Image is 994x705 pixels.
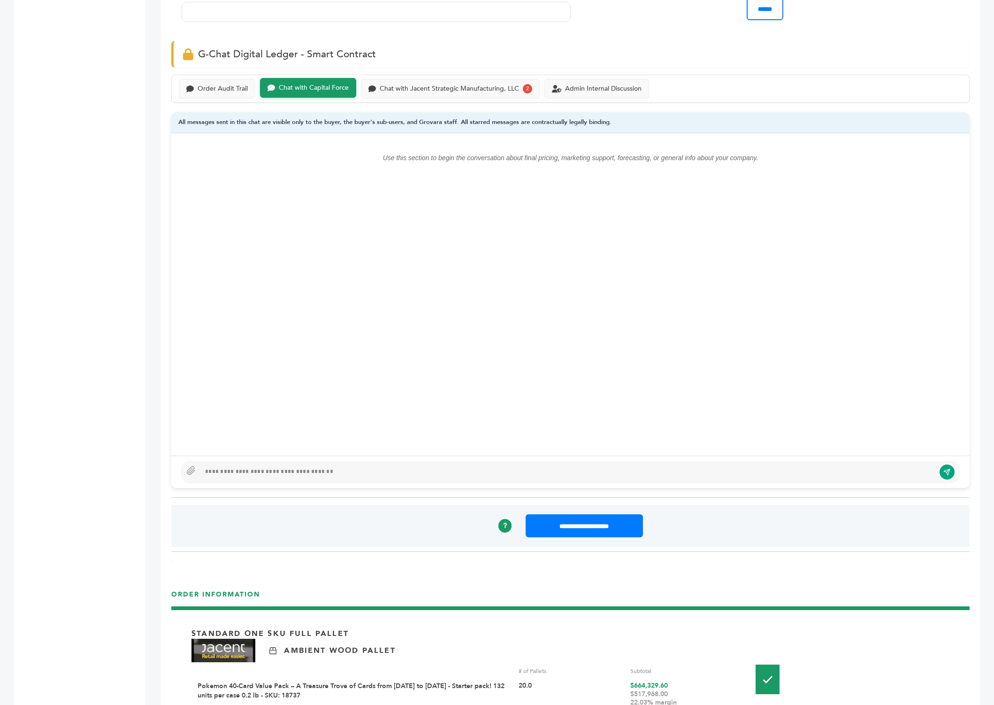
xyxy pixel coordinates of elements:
div: Chat with Jacent Strategic Manufacturing, LLC [380,85,519,93]
span: G-Chat Digital Ledger - Smart Contract [198,47,376,61]
h3: ORDER INFORMATION [171,590,970,606]
div: Admin Internal Discussion [565,85,642,93]
div: # of Pallets [519,667,623,675]
p: Standard One Sku Full Pallet [191,628,349,639]
img: Ambient [269,647,276,654]
img: Pallet-Icons-01.png [756,665,780,694]
p: Use this section to begin the conversation about final pricing, marketing support, forecasting, o... [190,152,951,163]
p: Ambient Wood Pallet [284,645,395,656]
div: All messages sent in this chat are visible only to the buyer, the buyer's sub-users, and Grovara ... [171,112,970,133]
a: ? [498,519,512,532]
a: Pokemon 40-Card Value Pack – A Treasure Trove of Cards from [DATE] to [DATE] - Starter pack! 132 ... [198,682,505,700]
div: 2 [523,84,532,93]
div: Order Audit Trail [198,85,248,93]
div: Chat with Capital Force [279,84,349,92]
div: Subtotal [630,667,735,675]
img: Brand Name [191,639,255,662]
